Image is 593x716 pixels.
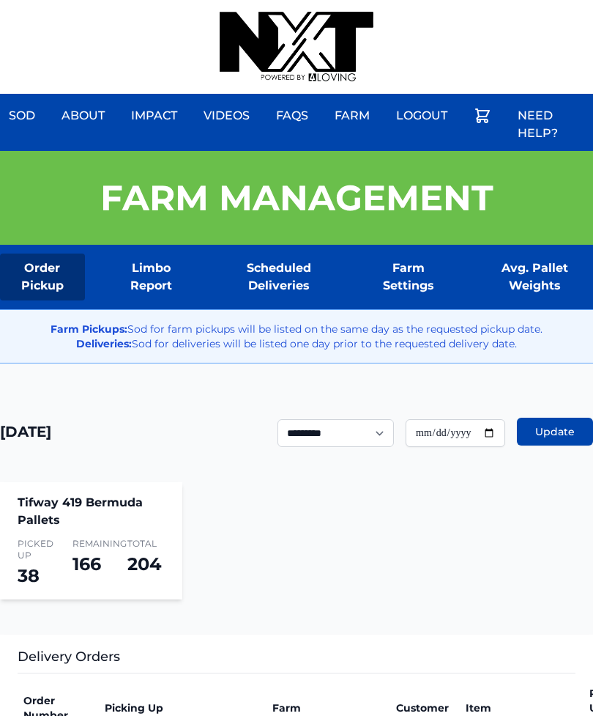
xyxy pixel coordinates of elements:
span: 204 [127,553,162,575]
h4: Tifway 419 Bermuda Pallets [18,494,165,529]
a: Need Help? [509,98,593,151]
span: Total [127,538,165,550]
a: Limbo Report [108,254,195,300]
a: Farm [326,98,378,133]
strong: Farm Pickups: [51,322,127,336]
strong: Deliveries: [76,337,132,350]
span: 166 [72,553,101,575]
a: Impact [122,98,186,133]
span: 38 [18,565,40,586]
a: FAQs [267,98,317,133]
span: Update [535,424,575,439]
h1: Farm Management [100,180,493,215]
img: nextdaysod.com Logo [220,12,373,82]
a: Farm Settings [364,254,452,300]
button: Update [517,418,593,446]
span: Picked Up [18,538,55,561]
a: Scheduled Deliveries [217,254,340,300]
a: About [53,98,113,133]
span: Remaining [72,538,110,550]
a: Logout [387,98,456,133]
h3: Delivery Orders [18,646,575,673]
a: Videos [195,98,258,133]
a: Avg. Pallet Weights [476,254,593,300]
